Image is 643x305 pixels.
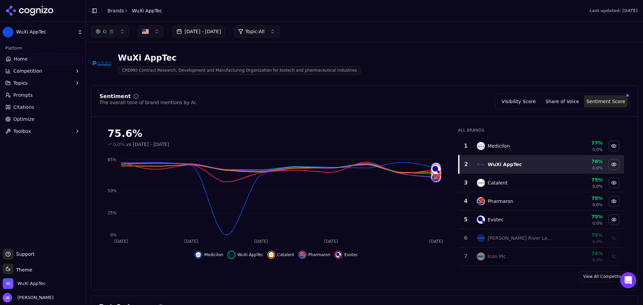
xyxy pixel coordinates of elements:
div: Platform [3,43,83,54]
a: Brands [108,8,124,13]
span: WuXi AppTec [132,7,162,14]
img: wuxi apptec [229,252,234,257]
div: [PERSON_NAME] River Laboratories [488,235,554,241]
span: Theme [13,267,32,273]
img: pharmaron [431,172,441,182]
a: View All Competitors [579,271,629,282]
span: 0.0% [592,202,603,208]
span: Toolbox [13,128,31,135]
div: Evotec [488,216,504,223]
tr: 7icon plcIcon Plc74%0.0%Show icon plc data [459,247,624,266]
img: US [142,28,149,35]
button: Hide catalent data [609,177,619,188]
tspan: [DATE] [185,239,198,244]
button: Hide catalent data [267,251,294,259]
div: 75% [560,176,602,183]
span: [PERSON_NAME] [15,295,54,301]
tspan: 0% [110,233,117,237]
img: evotec [477,216,485,224]
span: Medicilon [204,252,223,257]
span: Support [13,251,34,257]
a: Citations [3,102,83,112]
img: medicilon [477,142,485,150]
button: Open organization switcher [3,278,46,289]
span: 0.0% [592,221,603,226]
div: 1 [461,142,471,150]
span: vs [DATE] - [DATE] [126,141,169,148]
tspan: 25% [108,211,117,215]
div: 75% [560,213,602,220]
div: 75% [560,195,602,202]
div: 74% [560,250,602,257]
span: Home [14,56,27,62]
div: All Brands [458,128,624,133]
img: pharmaron [477,197,485,205]
tspan: [DATE] [254,239,268,244]
button: Hide wuxi apptec data [609,159,619,170]
button: Competition [3,66,83,76]
span: Catalent [277,252,294,257]
div: 7 [461,252,471,260]
div: 3 [461,179,471,187]
img: icon plc [477,252,485,260]
div: Icon Plc [488,253,506,260]
div: WuXi AppTec [118,53,361,63]
button: Visibility Score [497,95,541,107]
span: 0.0% [592,239,603,244]
button: Toolbox [3,126,83,137]
div: Last updated: [DATE] [589,8,638,13]
tspan: 50% [108,188,117,193]
div: 77% [560,140,602,146]
span: Prompts [13,92,33,98]
span: CRDMO Contract Research, Development and Manufacturing Organization for biotech and pharmaceutica... [118,66,361,75]
button: Show charles river laboratories data [609,233,619,243]
tr: 2wuxi apptecWuXi AppTec76%0.0%Hide wuxi apptec data [459,155,624,174]
img: charles river laboratories [477,234,485,242]
div: The overall tone of brand mentions by AI. [99,99,197,106]
tspan: 85% [108,157,117,162]
button: Open user button [3,293,54,302]
img: medicilon [196,252,201,257]
div: Medicilon [488,143,510,149]
img: catalent [269,252,274,257]
tr: 4pharmaronPharmaron75%0.0%Hide pharmaron data [459,192,624,211]
button: Topics [3,78,83,88]
img: Josef Bookert [3,293,12,302]
a: Optimize [3,114,83,125]
div: 6 [461,234,471,242]
span: 0.0% [592,147,603,152]
span: Optimize [13,116,34,123]
button: Hide pharmaron data [609,196,619,207]
span: 0.0% [113,141,125,148]
div: 4 [461,197,471,205]
a: Prompts [3,90,83,100]
div: 76% [560,158,602,165]
tspan: [DATE] [429,239,443,244]
img: pharmaron [300,252,305,257]
span: WuXi AppTec [17,281,46,287]
span: WuXi AppTec [237,252,263,257]
button: Hide evotec data [334,251,358,259]
a: Home [3,54,83,64]
span: Topic: All [245,28,265,35]
span: 0.0% [592,165,603,171]
img: medicilon [431,163,441,172]
tr: 6charles river laboratories[PERSON_NAME] River Laboratories75%0.0%Show charles river laboratories... [459,229,624,247]
button: Share of Voice [541,95,584,107]
div: Data table [458,137,624,266]
nav: breadcrumb [108,7,162,14]
button: [DATE] - [DATE] [172,25,225,37]
button: Sentiment Score [584,95,628,107]
img: catalent [477,179,485,187]
span: Pharmaron [308,252,331,257]
tr: 5evotecEvotec75%0.0%Hide evotec data [459,211,624,229]
tr: 1medicilonMedicilon77%0.0%Hide medicilon data [459,137,624,155]
button: Hide evotec data [609,214,619,225]
div: 75% [560,232,602,238]
tr: 3catalentCatalent75%0.0%Hide catalent data [459,174,624,192]
button: Hide pharmaron data [298,251,331,259]
span: Evotec [344,252,358,257]
div: Sentiment [99,94,131,99]
div: Pharmaron [488,198,513,205]
img: evotec [431,165,441,174]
